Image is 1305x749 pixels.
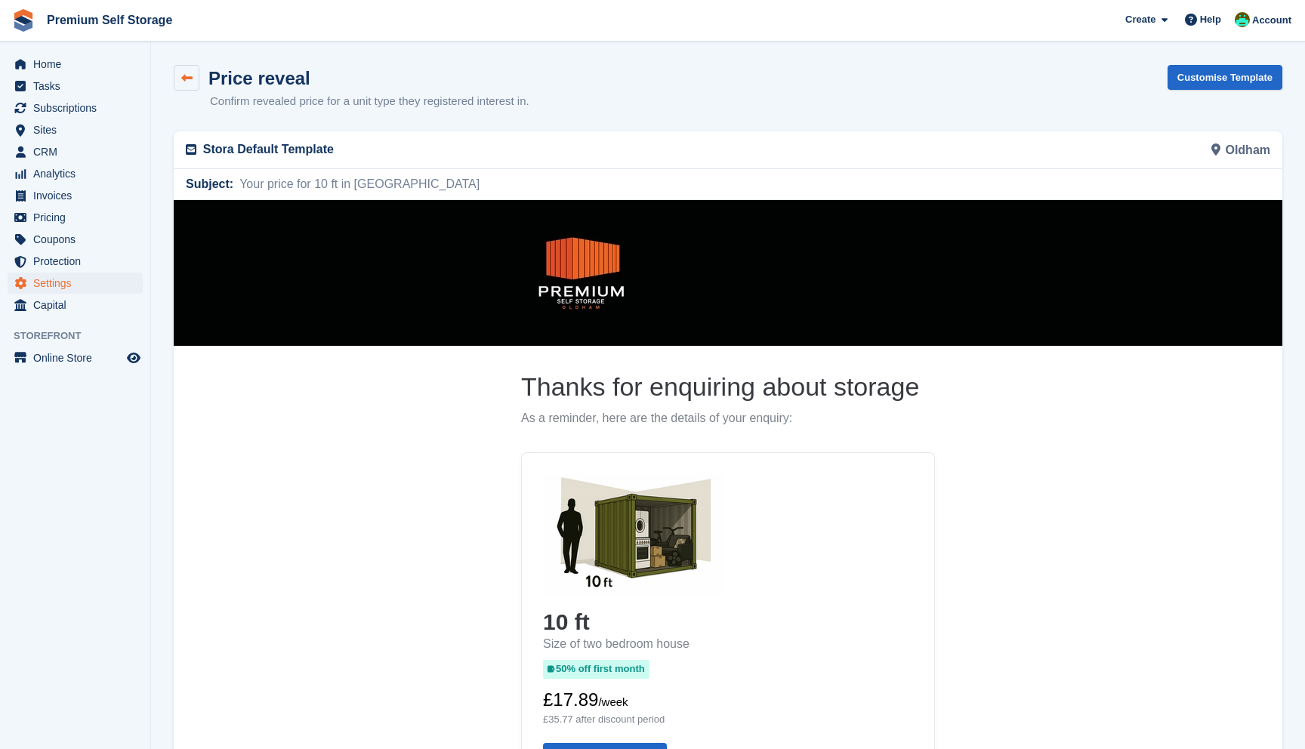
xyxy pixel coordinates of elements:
[12,9,35,32] img: stora-icon-8386f47178a22dfd0bd8f6a31ec36ba5ce8667c1dd55bd0f319d3a0aa187defe.svg
[203,140,719,159] p: Stora Default Template
[1252,13,1291,28] span: Account
[33,141,124,162] span: CRM
[33,251,124,272] span: Protection
[33,347,124,368] span: Online Store
[125,349,143,367] a: Preview store
[8,97,143,119] a: menu
[33,294,124,316] span: Capital
[1235,12,1250,27] img: Anthony Bell
[369,274,551,395] img: 10 ft
[1200,12,1221,27] span: Help
[369,460,476,479] span: 50% off first month
[8,207,143,228] a: menu
[424,495,454,508] span: /week
[208,68,310,88] h1: Price reveal
[33,207,124,228] span: Pricing
[33,97,124,119] span: Subscriptions
[8,141,143,162] a: menu
[8,119,143,140] a: menu
[33,76,124,97] span: Tasks
[369,436,739,452] p: Size of two bedroom house
[8,185,143,206] a: menu
[347,13,468,134] img: Premium Self Storage Logo
[33,273,124,294] span: Settings
[33,163,124,184] span: Analytics
[33,119,124,140] span: Sites
[33,185,124,206] span: Invoices
[14,328,150,344] span: Storefront
[33,229,124,250] span: Coupons
[369,513,739,526] p: £35.77 after discount period
[186,175,233,193] span: Subject:
[8,229,143,250] a: menu
[41,8,178,32] a: Premium Self Storage
[728,131,1279,168] div: Oldham
[33,54,124,75] span: Home
[8,294,143,316] a: menu
[8,251,143,272] a: menu
[8,163,143,184] a: menu
[233,175,480,193] span: Your price for 10 ft in [GEOGRAPHIC_DATA]
[8,273,143,294] a: menu
[8,76,143,97] a: menu
[8,54,143,75] a: menu
[347,170,761,203] h1: Thanks for enquiring about storage
[369,407,739,436] h2: 10 ft
[369,488,739,513] p: £17.89
[210,93,529,110] p: Confirm revealed price for a unit type they registered interest in.
[1168,65,1282,90] a: Customise Template
[347,211,761,227] p: As a reminder, here are the details of your enquiry:
[369,543,493,571] a: Book Online Now
[1125,12,1155,27] span: Create
[8,347,143,368] a: menu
